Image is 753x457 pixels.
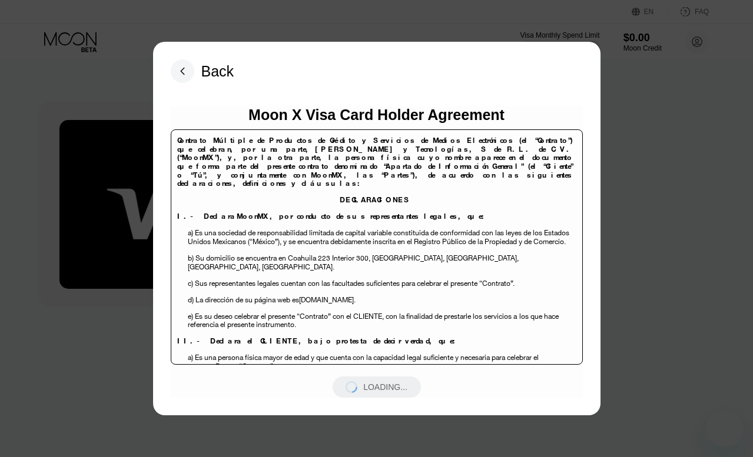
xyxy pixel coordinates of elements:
[171,59,234,83] div: Back
[192,295,299,305] span: ) La dirección de su página web es
[188,253,286,263] span: b) Su domicilio se encuentra en
[177,135,573,154] span: Contrato Múltiple de Productos de Crédito y Servicios de Medios Electrónicos (el “Contrato”) que ...
[191,311,508,321] span: ) Es su deseo celebrar el presente “Contrato” con el CLIENTE, con la finalidad de prestarle los s...
[177,144,573,163] span: [PERSON_NAME] y Tecnologías, S de R.L. de C.V. (“MoonMX”),
[311,170,344,180] span: MoonMX
[188,228,569,246] span: a) Es una sociedad de responsabilidad limitada de capital variable constituida de conformidad con...
[340,195,411,205] span: DECLARACIONES
[191,278,515,288] span: ) Sus representantes legales cuentan con las facultades suficientes para celebrar el presente “Co...
[508,311,517,321] span: s a
[248,106,505,124] div: Moon X Visa Card Holder Agreement
[299,295,356,305] span: [DOMAIN_NAME].
[188,278,191,288] span: c
[188,295,192,305] span: d
[177,211,237,221] span: I.- Declara
[706,410,744,448] iframe: Button to launch messaging window
[288,253,517,263] span: Coahuila 223 Interior 300, [GEOGRAPHIC_DATA], [GEOGRAPHIC_DATA]
[188,311,559,330] span: los que hace referencia el presente instrumento.
[270,211,487,221] span: , por conducto de sus representantes legales, que:
[177,152,573,179] span: y, por la otra parte, la persona física cuyo nombre aparece en el documento que forma parte del p...
[177,170,573,189] span: , las “Partes”), de acuerdo con las siguientes declaraciones, definiciones y cláusulas:
[188,311,191,321] span: e
[188,352,539,371] span: a) Es una persona física mayor de edad y que cuenta con la capacidad legal suficiente y necesaria...
[237,211,270,221] span: MoonMX
[201,63,234,80] div: Back
[188,253,519,272] span: , [GEOGRAPHIC_DATA], [GEOGRAPHIC_DATA].
[177,336,458,346] span: II.- Declara el CLIENTE, bajo protesta de decir verdad, que:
